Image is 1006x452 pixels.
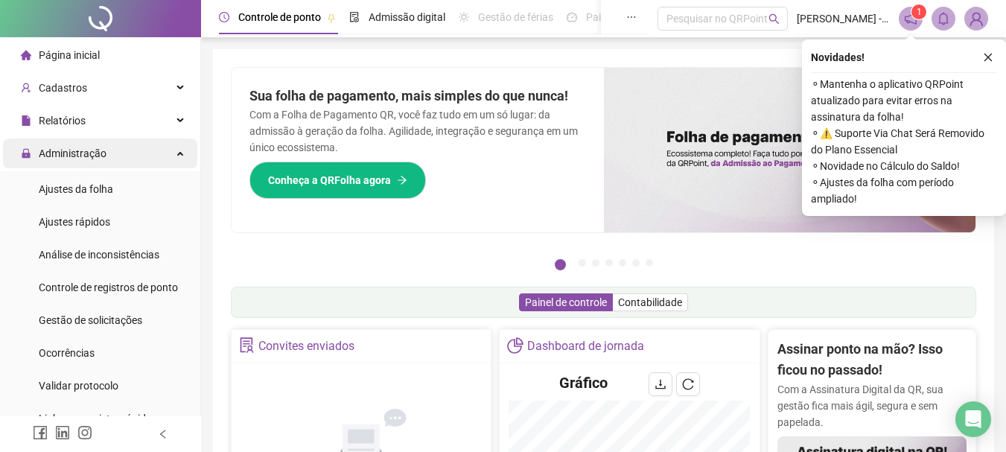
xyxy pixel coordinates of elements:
[21,115,31,126] span: file
[955,401,991,437] div: Open Intercom Messenger
[592,259,599,267] button: 3
[555,259,566,270] button: 1
[618,296,682,308] span: Contabilidade
[21,83,31,93] span: user-add
[605,259,613,267] button: 4
[39,49,100,61] span: Página inicial
[39,216,110,228] span: Ajustes rápidos
[158,429,168,439] span: left
[397,175,407,185] span: arrow-right
[559,372,608,393] h4: Gráfico
[619,259,626,267] button: 5
[39,314,142,326] span: Gestão de solicitações
[811,76,997,125] span: ⚬ Mantenha o aplicativo QRPoint atualizado para evitar erros na assinatura da folha!
[39,281,178,293] span: Controle de registros de ponto
[983,52,993,63] span: close
[911,4,926,19] sup: 1
[646,259,653,267] button: 7
[811,158,997,174] span: ⚬ Novidade no Cálculo do Saldo!
[768,13,780,25] span: search
[632,259,640,267] button: 6
[21,148,31,159] span: lock
[249,86,586,106] h2: Sua folha de pagamento, mais simples do que nunca!
[937,12,950,25] span: bell
[258,334,354,359] div: Convites enviados
[567,12,577,22] span: dashboard
[268,172,391,188] span: Conheça a QRFolha agora
[77,425,92,440] span: instagram
[797,10,890,27] span: [PERSON_NAME] - [PERSON_NAME]
[369,11,445,23] span: Admissão digital
[507,337,523,353] span: pie-chart
[811,49,865,66] span: Novidades !
[604,68,976,232] img: banner%2F8d14a306-6205-4263-8e5b-06e9a85ad873.png
[249,106,586,156] p: Com a Folha de Pagamento QR, você faz tudo em um só lugar: da admissão à geração da folha. Agilid...
[349,12,360,22] span: file-done
[249,162,426,199] button: Conheça a QRFolha agora
[21,50,31,60] span: home
[525,296,607,308] span: Painel de controle
[478,11,553,23] span: Gestão de férias
[777,339,967,381] h2: Assinar ponto na mão? Isso ficou no passado!
[459,12,469,22] span: sun
[39,147,106,159] span: Administração
[39,115,86,127] span: Relatórios
[39,82,87,94] span: Cadastros
[238,11,321,23] span: Controle de ponto
[626,12,637,22] span: ellipsis
[39,380,118,392] span: Validar protocolo
[39,183,113,195] span: Ajustes da folha
[811,125,997,158] span: ⚬ ⚠️ Suporte Via Chat Será Removido do Plano Essencial
[55,425,70,440] span: linkedin
[527,334,644,359] div: Dashboard de jornada
[579,259,586,267] button: 2
[239,337,255,353] span: solution
[811,174,997,207] span: ⚬ Ajustes da folha com período ampliado!
[219,12,229,22] span: clock-circle
[327,13,336,22] span: pushpin
[904,12,917,25] span: notification
[682,378,694,390] span: reload
[655,378,666,390] span: download
[39,413,152,424] span: Link para registro rápido
[777,381,967,430] p: Com a Assinatura Digital da QR, sua gestão fica mais ágil, segura e sem papelada.
[33,425,48,440] span: facebook
[965,7,987,30] img: 55617
[39,347,95,359] span: Ocorrências
[586,11,644,23] span: Painel do DP
[39,249,159,261] span: Análise de inconsistências
[917,7,922,17] span: 1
